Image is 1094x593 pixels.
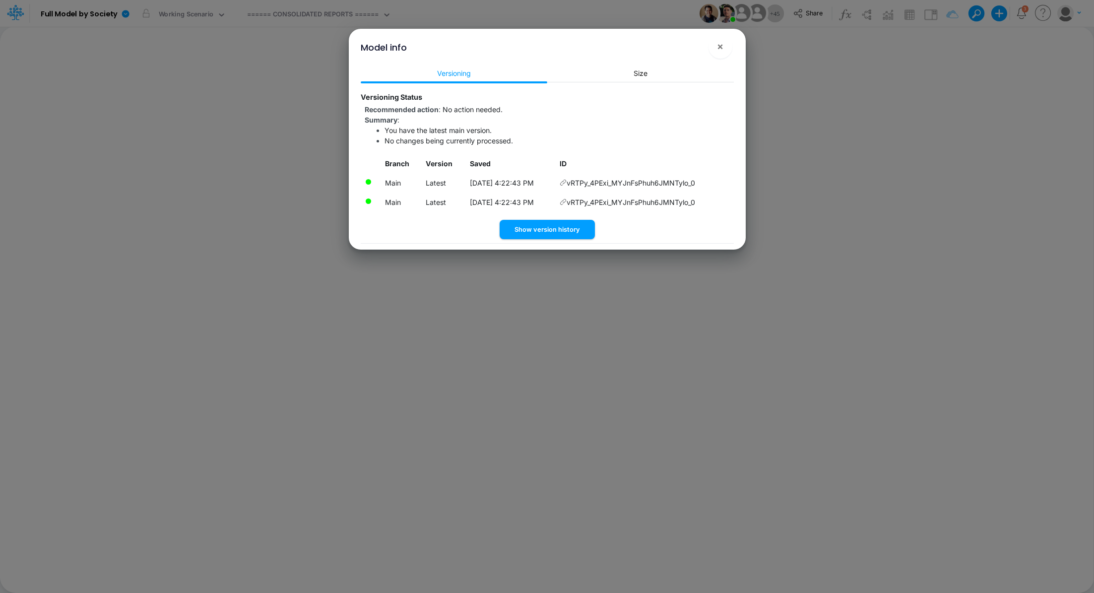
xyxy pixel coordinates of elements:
[465,154,555,174] th: Local date/time when this version was saved
[708,35,732,59] button: Close
[555,154,733,174] th: ID
[500,220,595,239] button: Show version history
[421,193,465,212] td: Latest
[560,197,567,207] span: Copy hyperlink to this version of the model
[547,64,734,82] a: Size
[365,198,372,205] div: There are no pending changes currently being processed
[443,105,503,114] span: No action needed.
[421,173,465,193] td: Latest
[381,154,421,174] th: Branch
[381,173,421,193] td: Model version currently loaded
[465,193,555,212] td: Local date/time when this version was saved
[365,178,372,186] div: The changes in this model version have been processed into the latest main version
[381,193,421,212] td: Latest merged version
[560,178,567,188] span: Copy hyperlink to this version of the model
[567,178,695,188] span: vRTPy_4PExi_MYJnFsPhuh6JMNTylo_0
[361,93,422,101] strong: Versioning Status
[717,40,723,52] span: ×
[465,173,555,193] td: Local date/time when this version was saved
[365,115,733,125] div: :
[365,105,439,114] strong: Recommended action
[385,126,492,134] span: You have the latest main version.
[365,105,503,114] span: :
[361,64,547,82] a: Versioning
[365,116,397,124] strong: Summary
[421,154,465,174] th: Version
[385,136,513,145] span: No changes being currently processed.
[555,193,733,212] td: vRTPy_4PExi_MYJnFsPhuh6JMNTylo_0
[361,41,407,54] div: Model info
